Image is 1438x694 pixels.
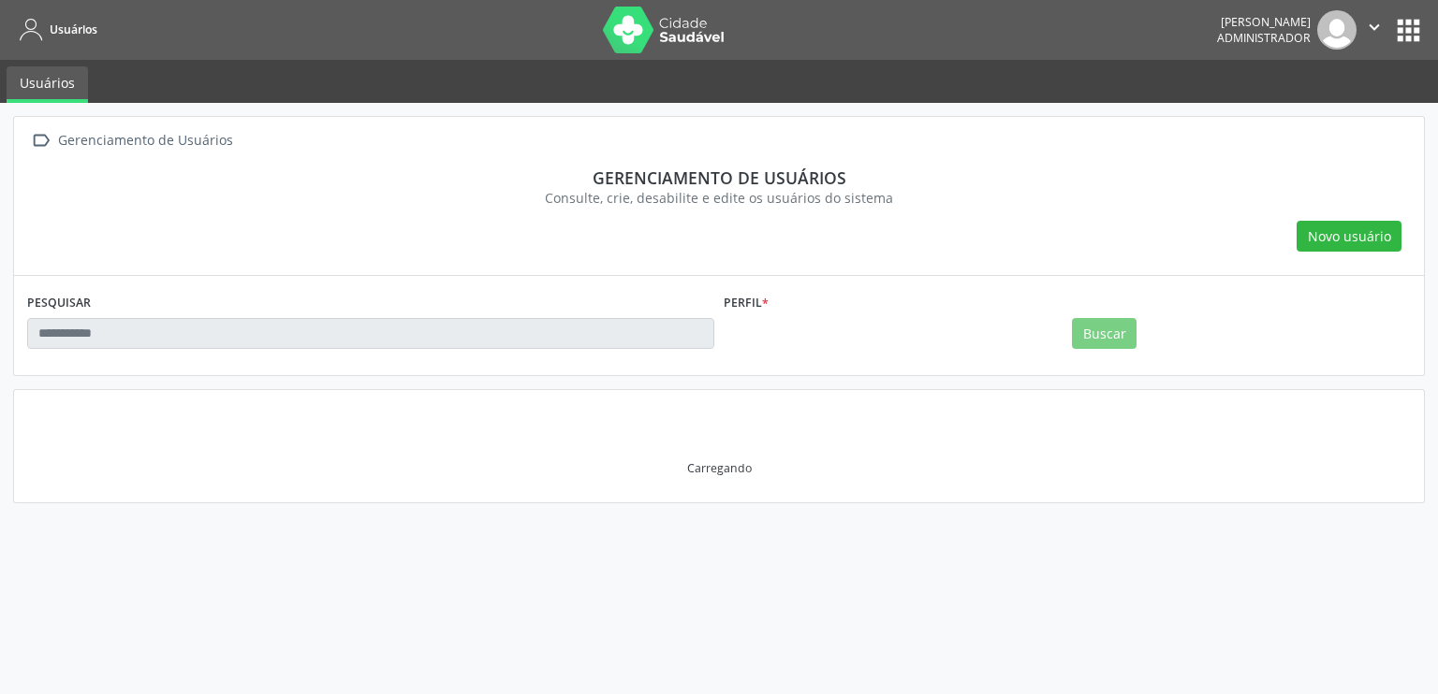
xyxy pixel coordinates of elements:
div: [PERSON_NAME] [1217,14,1311,30]
a: Usuários [7,66,88,103]
i:  [27,127,54,154]
a:  Gerenciamento de Usuários [27,127,236,154]
div: Carregando [687,460,752,476]
span: Usuários [50,22,97,37]
button: Novo usuário [1297,221,1401,253]
div: Gerenciamento de usuários [40,167,1398,188]
a: Usuários [13,14,97,45]
div: Gerenciamento de Usuários [54,127,236,154]
label: PESQUISAR [27,289,91,318]
img: img [1317,10,1357,50]
span: Administrador [1217,30,1311,46]
label: Perfil [724,289,769,318]
div: Consulte, crie, desabilite e edite os usuários do sistema [40,188,1398,208]
i:  [1364,17,1385,37]
button:  [1357,10,1392,50]
button: Buscar [1072,318,1137,350]
span: Novo usuário [1308,226,1391,246]
button: apps [1392,14,1425,47]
